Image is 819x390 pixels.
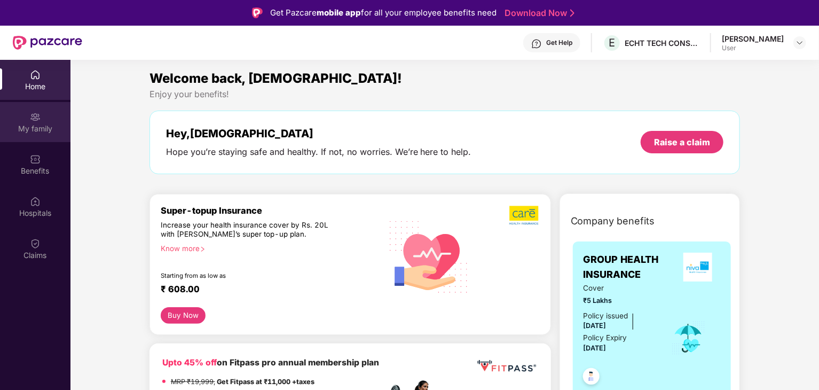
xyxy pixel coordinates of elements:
div: Increase your health insurance cover by Rs. 20L with [PERSON_NAME]’s super top-up plan. [161,221,336,240]
span: E [609,36,616,49]
del: MRP ₹19,999, [171,378,215,386]
img: svg+xml;base64,PHN2ZyBpZD0iQmVuZWZpdHMiIHhtbG5zPSJodHRwOi8vd3d3LnczLm9yZy8yMDAwL3N2ZyIgd2lkdGg9Ij... [30,154,41,165]
div: Hope you’re staying safe and healthy. If not, no worries. We’re here to help. [166,146,471,158]
div: Hey, [DEMOGRAPHIC_DATA] [166,127,471,140]
div: Get Pazcare for all your employee benefits need [270,6,497,19]
div: Raise a claim [654,136,710,148]
strong: Get Fitpass at ₹11,000 +taxes [217,378,314,386]
div: Policy issued [584,310,628,322]
span: Cover [584,283,657,294]
img: svg+xml;base64,PHN2ZyBpZD0iSGVscC0zMngzMiIgeG1sbnM9Imh0dHA6Ly93d3cudzMub3JnLzIwMDAvc3ZnIiB3aWR0aD... [531,38,542,49]
div: Know more [161,244,375,252]
div: Enjoy your benefits! [149,89,741,100]
img: Stroke [570,7,574,19]
span: right [200,246,206,252]
img: svg+xml;base64,PHN2ZyB4bWxucz0iaHR0cDovL3d3dy53My5vcmcvMjAwMC9zdmciIHhtbG5zOnhsaW5rPSJodHRwOi8vd3... [382,208,477,305]
div: ECHT TECH CONSULTANCY SERVICES PRIVATE LIMITED [625,38,699,48]
span: GROUP HEALTH INSURANCE [584,252,675,283]
img: insurerLogo [683,253,712,282]
img: New Pazcare Logo [13,36,82,50]
strong: mobile app [317,7,361,18]
div: User [722,44,784,52]
div: Get Help [546,38,572,47]
span: [DATE] [584,322,607,330]
button: Buy Now [161,307,206,324]
b: on Fitpass pro annual membership plan [162,357,379,368]
img: svg+xml;base64,PHN2ZyBpZD0iSG9zcGl0YWxzIiB4bWxucz0iaHR0cDovL3d3dy53My5vcmcvMjAwMC9zdmciIHdpZHRoPS... [30,196,41,207]
img: svg+xml;base64,PHN2ZyBpZD0iSG9tZSIgeG1sbnM9Imh0dHA6Ly93d3cudzMub3JnLzIwMDAvc3ZnIiB3aWR0aD0iMjAiIG... [30,69,41,80]
img: icon [671,321,706,356]
div: ₹ 608.00 [161,284,371,297]
img: b5dec4f62d2307b9de63beb79f102df3.png [509,205,540,225]
div: Policy Expiry [584,332,627,344]
span: ₹5 Lakhs [584,295,657,306]
div: [PERSON_NAME] [722,34,784,44]
span: Company benefits [571,214,655,229]
img: svg+xml;base64,PHN2ZyBpZD0iQ2xhaW0iIHhtbG5zPSJodHRwOi8vd3d3LnczLm9yZy8yMDAwL3N2ZyIgd2lkdGg9IjIwIi... [30,238,41,249]
img: Logo [252,7,263,18]
img: svg+xml;base64,PHN2ZyBpZD0iRHJvcGRvd24tMzJ4MzIiIHhtbG5zPSJodHRwOi8vd3d3LnczLm9yZy8yMDAwL3N2ZyIgd2... [796,38,804,47]
div: Super-topup Insurance [161,205,382,216]
span: Welcome back, [DEMOGRAPHIC_DATA]! [149,71,402,86]
span: [DATE] [584,344,607,352]
a: Download Now [505,7,571,19]
b: Upto 45% off [162,357,217,368]
img: fppp.png [475,356,538,376]
div: Starting from as low as [161,272,336,279]
img: svg+xml;base64,PHN2ZyB3aWR0aD0iMjAiIGhlaWdodD0iMjAiIHZpZXdCb3g9IjAgMCAyMCAyMCIgZmlsbD0ibm9uZSIgeG... [30,112,41,122]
